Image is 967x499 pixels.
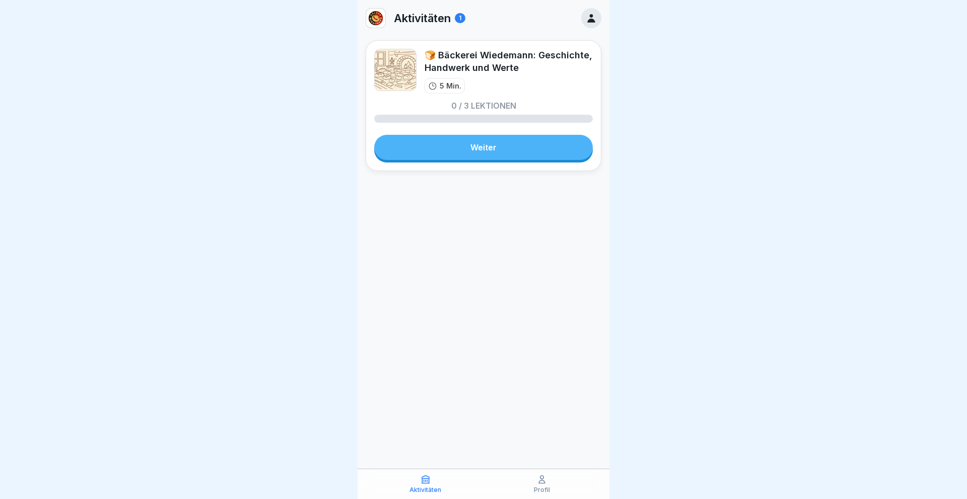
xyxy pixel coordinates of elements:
p: Aktivitäten [409,486,441,493]
p: Aktivitäten [394,12,451,25]
p: 5 Min. [440,80,461,91]
div: 1 [455,13,465,23]
img: ii8xueqhni43aqz5mob25rg7.png [366,9,385,28]
a: Weiter [374,135,593,160]
img: wmn6meijyonvb0t6e27bdrr3.png [374,49,417,91]
div: 🍞 Bäckerei Wiedemann: Geschichte, Handwerk und Werte [425,49,593,74]
p: Profil [534,486,550,493]
p: 0 / 3 Lektionen [451,102,516,110]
